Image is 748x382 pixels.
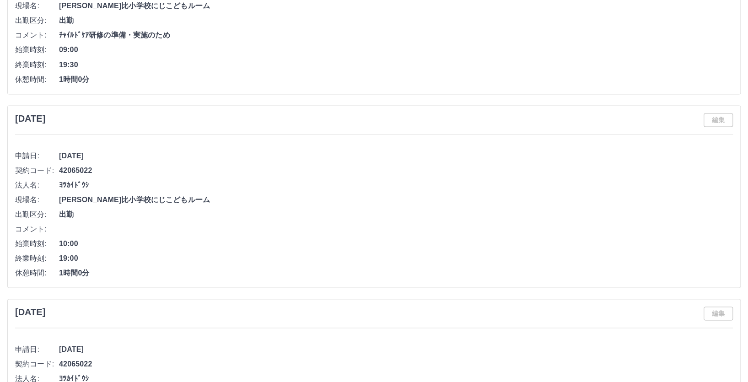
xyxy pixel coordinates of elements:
span: 1時間0分 [59,267,733,278]
span: 出勤区分: [15,209,59,220]
span: 始業時刻: [15,238,59,249]
span: ﾖﾂｶｲﾄﾞｳｼ [59,179,733,190]
span: 申請日: [15,150,59,161]
span: 19:30 [59,59,733,70]
span: コメント: [15,30,59,41]
span: 出勤区分: [15,15,59,26]
span: 09:00 [59,44,733,55]
span: 1時間0分 [59,74,733,85]
span: 休憩時間: [15,267,59,278]
span: 契約コード: [15,165,59,176]
span: 始業時刻: [15,44,59,55]
span: 法人名: [15,179,59,190]
span: 出勤 [59,15,733,26]
span: 契約コード: [15,358,59,369]
span: 42065022 [59,358,733,369]
h3: [DATE] [15,307,45,317]
span: [PERSON_NAME]比小学校にじこどもルーム [59,194,733,205]
span: 10:00 [59,238,733,249]
span: 休憩時間: [15,74,59,85]
span: [DATE] [59,150,733,161]
span: 申請日: [15,344,59,355]
span: 終業時刻: [15,253,59,264]
span: 現場名: [15,0,59,11]
span: 終業時刻: [15,59,59,70]
span: [PERSON_NAME]比小学校にじこどもルーム [59,0,733,11]
span: 出勤 [59,209,733,220]
span: コメント: [15,223,59,234]
span: 19:00 [59,253,733,264]
h3: [DATE] [15,113,45,124]
span: ﾁｬｲﾙﾄﾞｹｱ研修の準備・実施のため [59,30,733,41]
span: 現場名: [15,194,59,205]
span: 42065022 [59,165,733,176]
span: [DATE] [59,344,733,355]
